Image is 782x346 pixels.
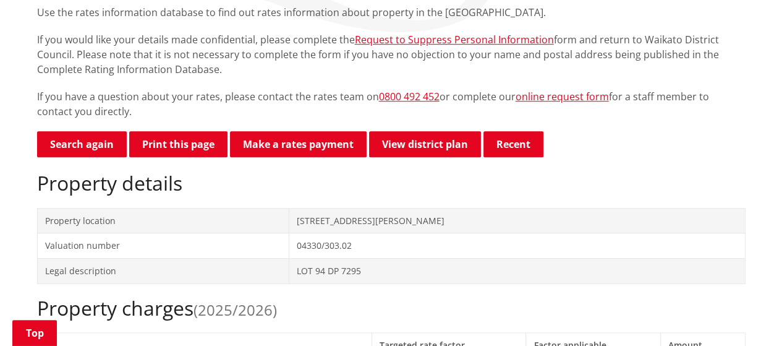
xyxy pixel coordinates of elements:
a: 0800 492 452 [379,90,440,103]
button: Recent [483,131,543,157]
td: 04330/303.02 [289,233,745,259]
a: Top [12,320,57,346]
p: If you have a question about your rates, please contact the rates team on or complete our for a s... [37,89,746,119]
td: [STREET_ADDRESS][PERSON_NAME] [289,208,745,233]
p: If you would like your details made confidential, please complete the form and return to Waikato ... [37,32,746,77]
td: Legal description [37,258,289,283]
td: Property location [37,208,289,233]
button: Print this page [129,131,227,157]
h2: Property charges [37,296,746,320]
td: Valuation number [37,233,289,259]
a: View district plan [369,131,481,157]
a: online request form [516,90,609,103]
iframe: Messenger Launcher [725,294,770,339]
a: Make a rates payment [230,131,367,157]
p: Use the rates information database to find out rates information about property in the [GEOGRAPHI... [37,5,746,20]
td: LOT 94 DP 7295 [289,258,745,283]
a: Search again [37,131,127,157]
span: (2025/2026) [193,300,277,320]
h2: Property details [37,171,746,195]
a: Request to Suppress Personal Information [355,33,554,46]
